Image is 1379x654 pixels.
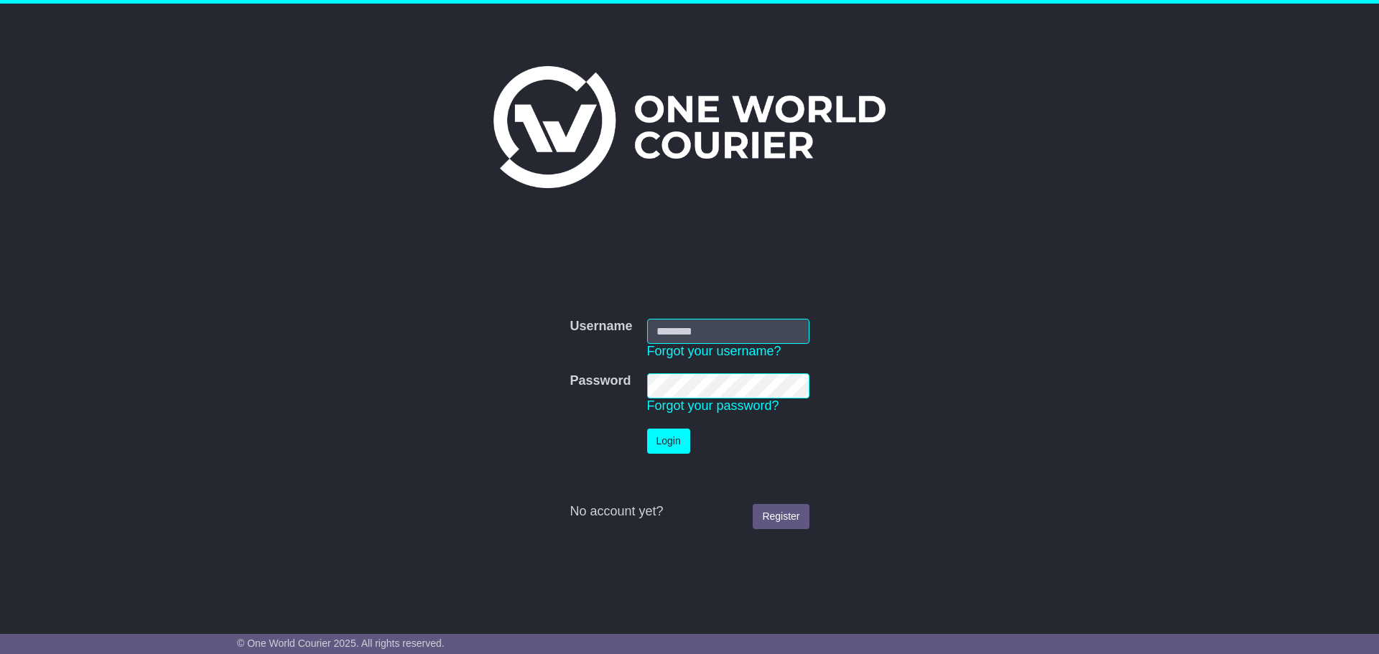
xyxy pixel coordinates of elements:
label: Username [570,319,632,335]
a: Forgot your username? [647,344,781,358]
img: One World [493,66,886,188]
a: Forgot your password? [647,398,779,413]
div: No account yet? [570,504,809,520]
label: Password [570,373,631,389]
button: Login [647,429,690,454]
span: © One World Courier 2025. All rights reserved. [237,637,445,649]
a: Register [753,504,809,529]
